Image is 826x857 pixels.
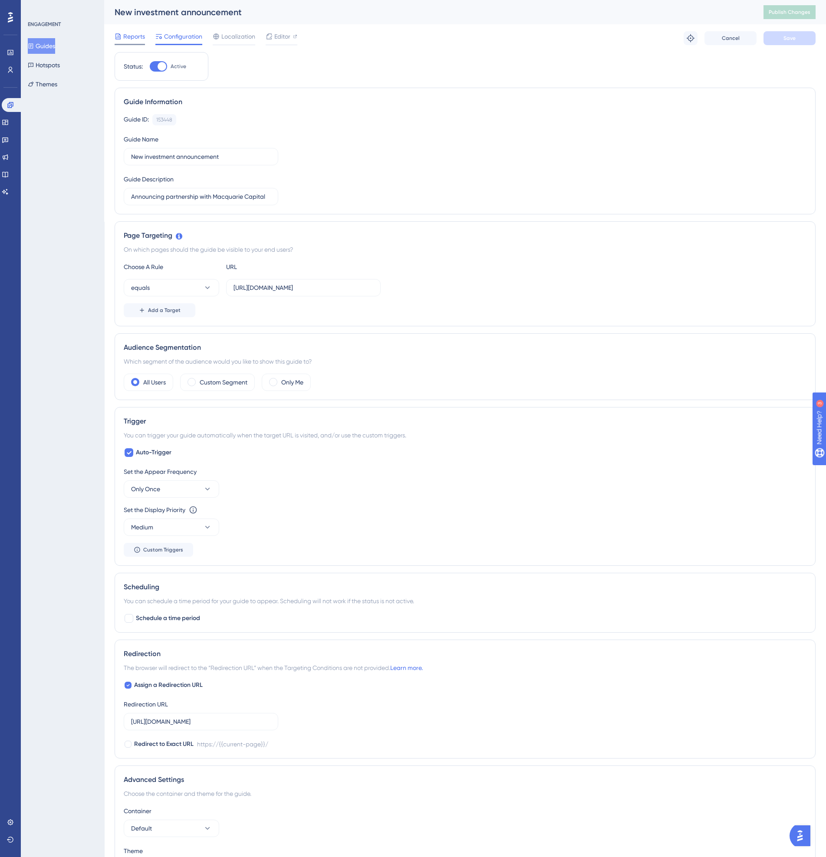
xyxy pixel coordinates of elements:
[131,522,153,532] span: Medium
[131,823,152,834] span: Default
[124,596,806,606] div: You can schedule a time period for your guide to appear. Scheduling will not work if the status i...
[171,63,186,70] span: Active
[124,303,195,317] button: Add a Target
[124,416,806,427] div: Trigger
[124,649,806,659] div: Redirection
[134,739,194,749] span: Redirect to Exact URL
[221,31,255,42] span: Localization
[28,57,60,73] button: Hotspots
[164,31,202,42] span: Configuration
[156,116,172,123] div: 153448
[124,244,806,255] div: On which pages should the guide be visible to your end users?
[124,543,193,557] button: Custom Triggers
[124,806,806,816] div: Container
[124,788,806,799] div: Choose the container and theme for the guide.
[20,2,54,13] span: Need Help?
[136,447,171,458] span: Auto-Trigger
[274,31,290,42] span: Editor
[124,846,806,856] div: Theme
[124,134,158,144] div: Guide Name
[28,38,55,54] button: Guides
[131,152,271,161] input: Type your Guide’s Name here
[148,307,181,314] span: Add a Target
[28,76,57,92] button: Themes
[234,283,373,292] input: yourwebsite.com/path
[124,174,174,184] div: Guide Description
[124,97,806,107] div: Guide Information
[131,484,160,494] span: Only Once
[124,262,219,272] div: Choose A Rule
[131,717,271,726] input: https://www.example.com/
[763,31,816,45] button: Save
[124,466,806,477] div: Set the Appear Frequency
[124,430,806,440] div: You can trigger your guide automatically when the target URL is visited, and/or use the custom tr...
[390,664,423,671] a: Learn more.
[124,505,185,515] div: Set the Display Priority
[790,823,816,849] iframe: UserGuiding AI Assistant Launcher
[124,519,219,536] button: Medium
[124,61,143,72] div: Status:
[131,282,150,293] span: equals
[783,35,796,42] span: Save
[124,342,806,353] div: Audience Segmentation
[281,377,303,387] label: Only Me
[226,262,322,272] div: URL
[143,377,166,387] label: All Users
[769,9,810,16] span: Publish Changes
[763,5,816,19] button: Publish Changes
[124,699,168,709] div: Redirection URL
[124,582,806,592] div: Scheduling
[124,775,806,785] div: Advanced Settings
[124,230,806,241] div: Page Targeting
[722,35,740,42] span: Cancel
[28,21,61,28] div: ENGAGEMENT
[124,663,423,673] span: The browser will redirect to the “Redirection URL” when the Targeting Conditions are not provided.
[124,279,219,296] button: equals
[131,192,271,201] input: Type your Guide’s Description here
[115,6,742,18] div: New investment announcement
[60,4,63,11] div: 3
[200,377,247,387] label: Custom Segment
[704,31,757,45] button: Cancel
[134,680,203,690] span: Assign a Redirection URL
[124,480,219,498] button: Only Once
[143,546,183,553] span: Custom Triggers
[124,114,149,125] div: Guide ID:
[124,356,806,367] div: Which segment of the audience would you like to show this guide to?
[123,31,145,42] span: Reports
[197,739,268,749] div: https://{{current-page}}/
[136,613,200,624] span: Schedule a time period
[124,820,219,837] button: Default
